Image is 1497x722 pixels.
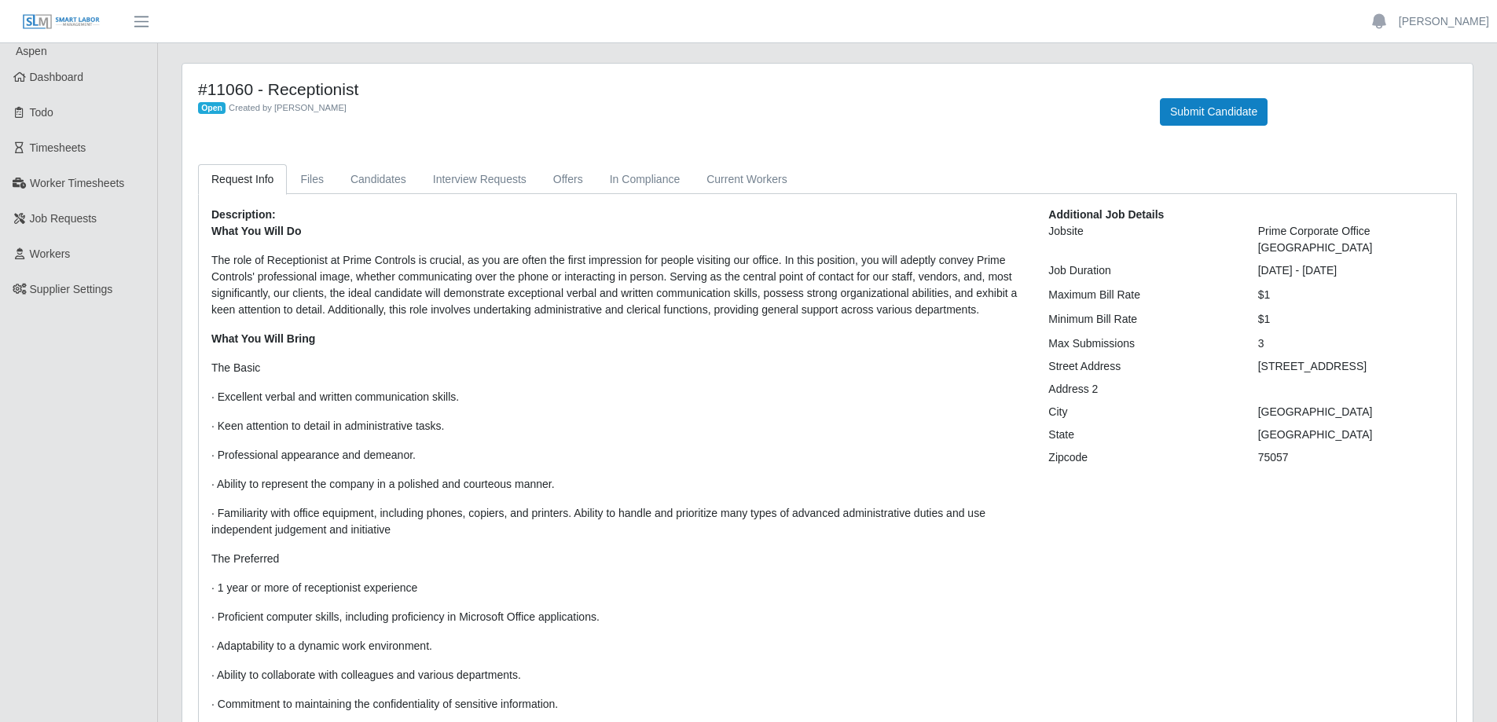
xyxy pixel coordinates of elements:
a: Request Info [198,164,287,195]
div: 75057 [1246,449,1455,466]
div: Minimum Bill Rate [1037,311,1246,328]
img: SLM Logo [22,13,101,31]
p: The role of Receptionist at Prime Controls is crucial, as you are often the first impression for ... [211,252,1025,318]
p: · Professional appearance and demeanor. [211,447,1025,464]
div: City [1037,404,1246,420]
div: Street Address [1037,358,1246,375]
a: Offers [540,164,596,195]
p: · Familiarity with office equipment, including phones, copiers, and printers. Ability to handle a... [211,505,1025,538]
span: Aspen [16,45,47,57]
div: [DATE] - [DATE] [1246,262,1455,279]
div: [GEOGRAPHIC_DATA] [1246,427,1455,443]
strong: What You Will Bring [211,332,315,345]
a: In Compliance [596,164,694,195]
div: Address 2 [1037,381,1246,398]
div: [STREET_ADDRESS] [1246,358,1455,375]
span: Created by [PERSON_NAME] [229,103,347,112]
div: Maximum Bill Rate [1037,287,1246,303]
div: Jobsite [1037,223,1246,256]
div: $1 [1246,311,1455,328]
span: Job Requests [30,212,97,225]
p: · Ability to represent the company in a polished and courteous manner. [211,476,1025,493]
a: Current Workers [693,164,800,195]
span: Worker Timesheets [30,177,124,189]
span: Supplier Settings [30,283,113,295]
p: · Proficient computer skills, including proficiency in Microsoft Office applications. [211,609,1025,625]
span: Workers [30,247,71,260]
div: Prime Corporate Office [GEOGRAPHIC_DATA] [1246,223,1455,256]
p: · Excellent verbal and written communication skills. [211,389,1025,405]
div: 3 [1246,335,1455,352]
span: Todo [30,106,53,119]
button: Submit Candidate [1160,98,1268,126]
span: Dashboard [30,71,84,83]
span: Open [198,102,226,115]
div: Job Duration [1037,262,1246,279]
div: Zipcode [1037,449,1246,466]
p: · Keen attention to detail in administrative tasks. [211,418,1025,434]
a: [PERSON_NAME] [1399,13,1489,30]
p: · Ability to collaborate with colleagues and various departments. [211,667,1025,684]
p: · Adaptability to a dynamic work environment. [211,638,1025,654]
div: $1 [1246,287,1455,303]
b: Additional Job Details [1048,208,1164,221]
span: Timesheets [30,141,86,154]
div: Max Submissions [1037,335,1246,352]
div: [GEOGRAPHIC_DATA] [1246,404,1455,420]
div: State [1037,427,1246,443]
p: The Preferred [211,551,1025,567]
a: Files [287,164,337,195]
a: Interview Requests [420,164,540,195]
strong: What You Will Do [211,225,301,237]
p: · 1 year or more of receptionist experience [211,580,1025,596]
p: · Commitment to maintaining the confidentiality of sensitive information. [211,696,1025,713]
a: Candidates [337,164,420,195]
p: The Basic [211,360,1025,376]
h4: #11060 - Receptionist [198,79,1136,99]
b: Description: [211,208,276,221]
